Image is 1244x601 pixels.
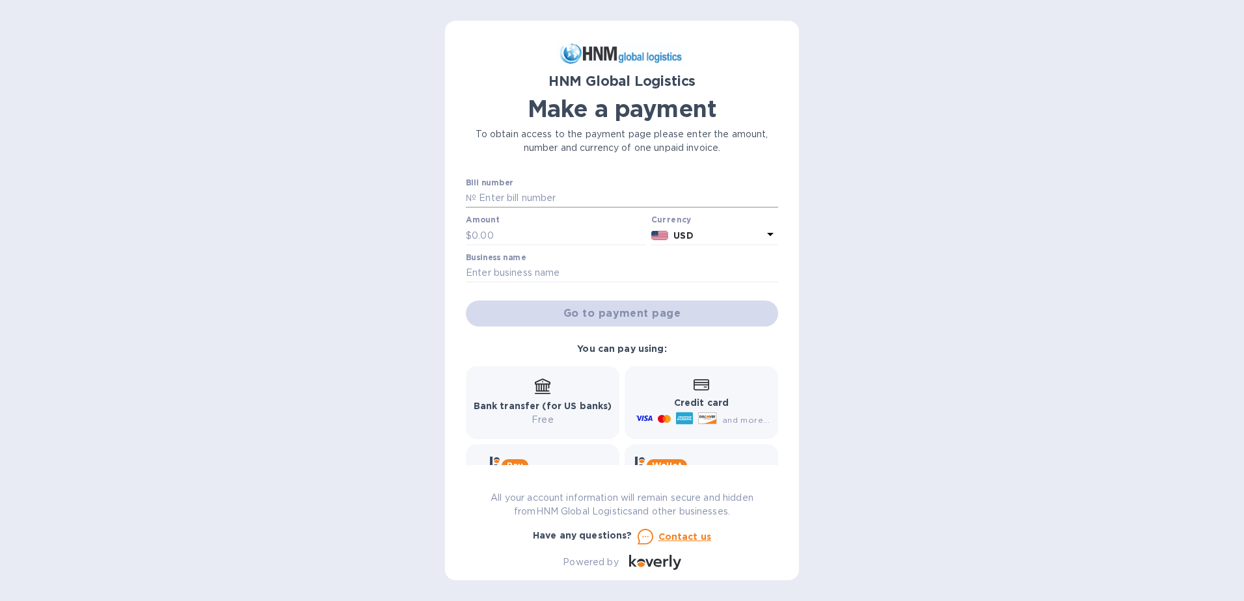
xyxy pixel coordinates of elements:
b: Pay [507,461,523,470]
p: All your account information will remain secure and hidden from HNM Global Logistics and other bu... [466,491,778,518]
label: Amount [466,217,499,224]
img: USD [651,231,669,240]
label: Bill number [466,179,513,187]
b: USD [673,230,693,241]
p: № [466,191,476,205]
p: Powered by [563,555,618,569]
input: Enter bill number [476,189,778,208]
b: HNM Global Logistics [548,73,696,89]
p: To obtain access to the payment page please enter the amount, number and currency of one unpaid i... [466,127,778,155]
b: Credit card [674,397,729,408]
b: Have any questions? [533,530,632,541]
p: Free [474,413,612,427]
input: 0.00 [472,226,646,245]
b: Bank transfer (for US banks) [474,401,612,411]
p: $ [466,229,472,243]
h1: Make a payment [466,95,778,122]
b: Currency [651,215,692,224]
u: Contact us [658,531,712,542]
b: Wallet [652,461,682,470]
span: and more... [722,415,770,425]
label: Business name [466,254,526,261]
b: You can pay using: [577,343,666,354]
input: Enter business name [466,263,778,283]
